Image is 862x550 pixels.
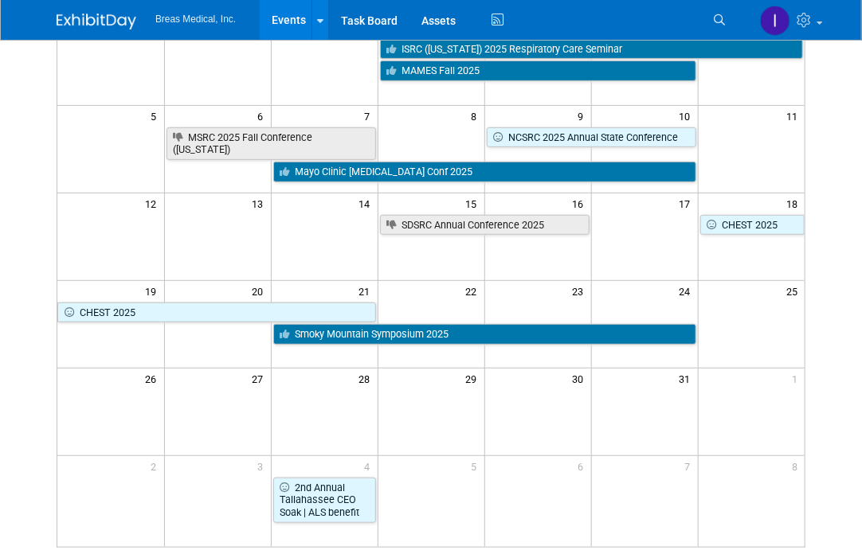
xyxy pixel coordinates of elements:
a: NCSRC 2025 Annual State Conference [487,127,696,148]
span: 10 [678,106,698,126]
a: Smoky Mountain Symposium 2025 [273,324,696,345]
span: 23 [571,281,591,301]
span: 9 [577,106,591,126]
a: CHEST 2025 [700,215,805,236]
span: 19 [144,281,164,301]
span: 20 [251,281,271,301]
span: 2 [150,456,164,476]
span: 5 [150,106,164,126]
a: ISRC ([US_STATE]) 2025 Respiratory Care Seminar [380,39,804,60]
span: 14 [358,193,378,213]
span: Breas Medical, Inc. [155,14,236,25]
span: 21 [358,281,378,301]
span: 17 [678,193,698,213]
span: 8 [470,106,484,126]
span: 6 [257,106,271,126]
span: 15 [464,193,484,213]
span: 25 [785,281,805,301]
span: 5 [470,456,484,476]
span: 29 [464,369,484,388]
span: 1 [790,369,805,388]
span: 7 [363,106,378,126]
span: 3 [257,456,271,476]
span: 27 [251,369,271,388]
img: ExhibitDay [57,14,136,29]
span: 16 [571,193,591,213]
a: MSRC 2025 Fall Conference ([US_STATE]) [167,127,376,160]
span: 26 [144,369,164,388]
span: 12 [144,193,164,213]
span: 18 [785,193,805,213]
span: 8 [790,456,805,476]
span: 24 [678,281,698,301]
span: 4 [363,456,378,476]
a: MAMES Fall 2025 [380,60,696,81]
span: 31 [678,369,698,388]
span: 28 [358,369,378,388]
img: Inga Dolezar [760,6,790,36]
span: 7 [684,456,698,476]
span: 30 [571,369,591,388]
a: Mayo Clinic [MEDICAL_DATA] Conf 2025 [273,162,696,182]
span: 11 [785,106,805,126]
a: 2nd Annual Tallahassee CEO Soak | ALS benefit [273,478,376,523]
span: 13 [251,193,271,213]
a: CHEST 2025 [57,302,376,323]
span: 22 [464,281,484,301]
a: SDSRC Annual Conference 2025 [380,215,590,236]
span: 6 [577,456,591,476]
